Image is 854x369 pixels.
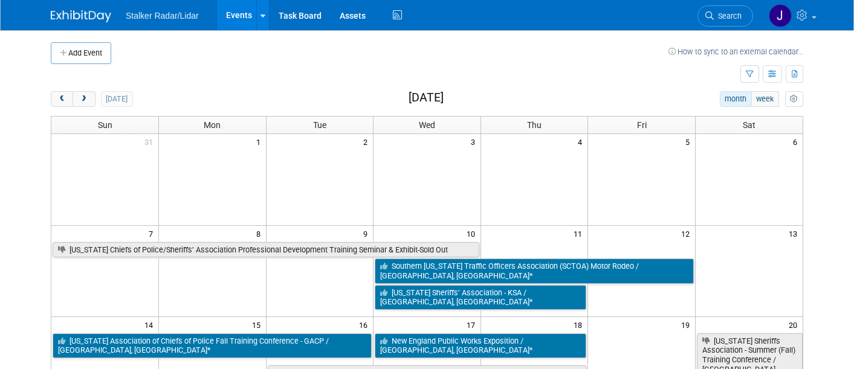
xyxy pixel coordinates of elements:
[101,91,133,107] button: [DATE]
[255,134,266,149] span: 1
[788,317,803,332] span: 20
[126,11,199,21] span: Stalker Radar/Lidar
[527,120,542,130] span: Thu
[409,91,444,104] h2: [DATE]
[358,317,373,332] span: 16
[313,120,326,130] span: Tue
[720,91,752,107] button: month
[375,285,586,310] a: [US_STATE] Sheriffs’ Association - KSA / [GEOGRAPHIC_DATA], [GEOGRAPHIC_DATA]*
[51,10,111,22] img: ExhibitDay
[375,333,586,358] a: New England Public Works Exposition / [GEOGRAPHIC_DATA], [GEOGRAPHIC_DATA]*
[98,120,112,130] span: Sun
[788,226,803,241] span: 13
[255,226,266,241] span: 8
[465,226,480,241] span: 10
[714,11,742,21] span: Search
[743,120,755,130] span: Sat
[362,226,373,241] span: 9
[572,226,587,241] span: 11
[637,120,647,130] span: Fri
[53,333,372,358] a: [US_STATE] Association of Chiefs of Police Fall Training Conference - GACP / [GEOGRAPHIC_DATA], [...
[375,258,694,283] a: Southern [US_STATE] Traffic Officers Association (SCTOA) Motor Rodeo / [GEOGRAPHIC_DATA], [GEOGRA...
[362,134,373,149] span: 2
[73,91,95,107] button: next
[785,91,803,107] button: myCustomButton
[204,120,221,130] span: Mon
[51,42,111,64] button: Add Event
[684,134,695,149] span: 5
[465,317,480,332] span: 17
[419,120,435,130] span: Wed
[697,5,753,27] a: Search
[577,134,587,149] span: 4
[143,317,158,332] span: 14
[51,91,73,107] button: prev
[668,47,803,56] a: How to sync to an external calendar...
[143,134,158,149] span: 31
[790,95,798,103] i: Personalize Calendar
[147,226,158,241] span: 7
[769,4,792,27] img: John Kestel
[680,226,695,241] span: 12
[251,317,266,332] span: 15
[53,242,479,258] a: [US_STATE] Chiefs of Police/Sheriffs’ Association Professional Development Training Seminar & Exh...
[751,91,779,107] button: week
[792,134,803,149] span: 6
[680,317,695,332] span: 19
[572,317,587,332] span: 18
[470,134,480,149] span: 3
